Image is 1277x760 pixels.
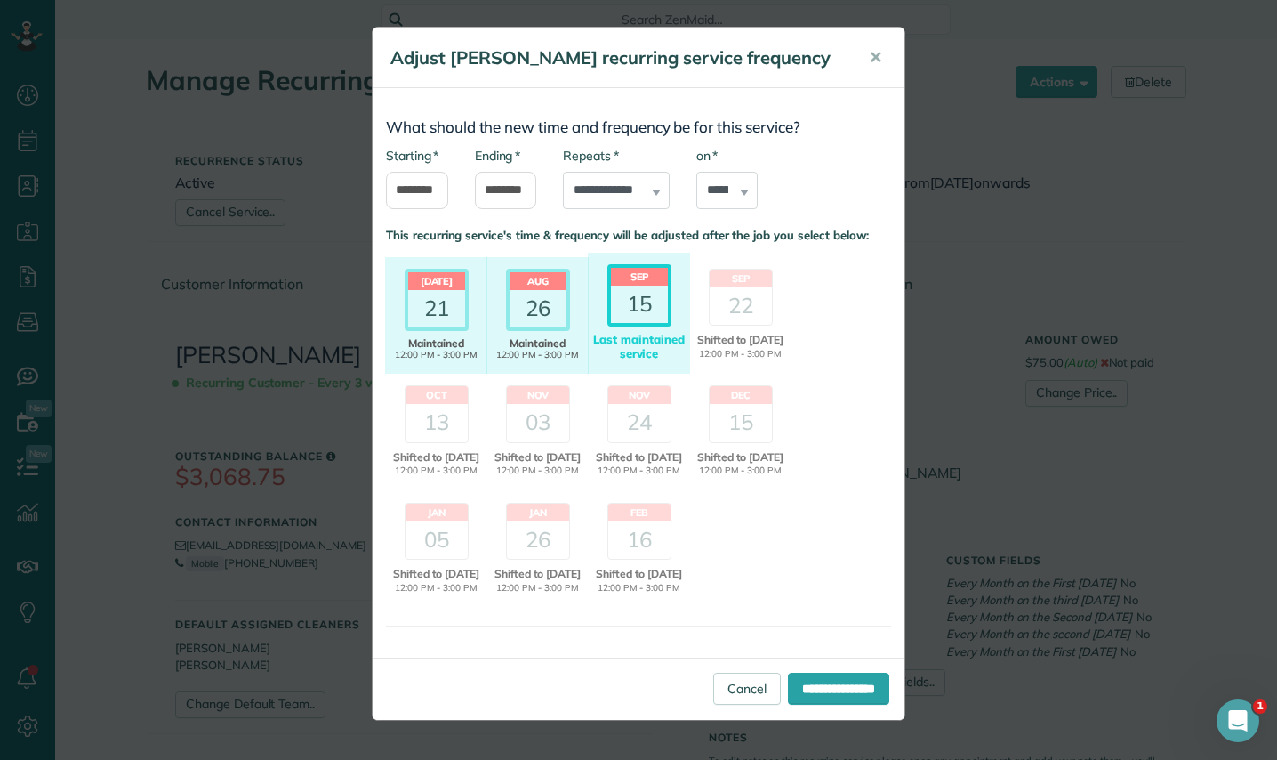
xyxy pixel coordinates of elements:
[608,386,671,404] header: Nov
[590,465,687,478] span: 12:00 PM - 3:00 PM
[489,350,586,360] span: 12:00 PM - 3:00 PM
[388,566,485,582] span: Shifted to [DATE]
[489,582,586,595] span: 12:00 PM - 3:00 PM
[869,47,882,68] span: ✕
[507,404,569,441] div: 03
[611,286,668,323] div: 15
[710,287,772,325] div: 22
[713,673,781,705] a: Cancel
[507,521,569,559] div: 26
[388,350,485,360] span: 12:00 PM - 3:00 PM
[408,290,465,327] div: 21
[388,449,485,465] span: Shifted to [DATE]
[608,404,671,441] div: 24
[475,147,520,165] label: Ending
[388,337,485,350] span: Maintained
[390,45,844,70] h5: Adjust [PERSON_NAME] recurring service frequency
[608,504,671,521] header: Feb
[388,582,485,595] span: 12:00 PM - 3:00 PM
[388,465,485,478] span: 12:00 PM - 3:00 PM
[489,337,586,350] span: Maintained
[692,348,789,361] span: 12:00 PM - 3:00 PM
[710,270,772,287] header: Sep
[507,504,569,521] header: Jan
[510,272,566,290] header: Aug
[489,449,586,465] span: Shifted to [DATE]
[406,521,468,559] div: 05
[696,147,718,165] label: on
[590,582,687,595] span: 12:00 PM - 3:00 PM
[489,566,586,582] span: Shifted to [DATE]
[590,449,687,465] span: Shifted to [DATE]
[692,449,789,465] span: Shifted to [DATE]
[611,268,668,286] header: Sep
[608,521,671,559] div: 16
[408,272,465,290] header: [DATE]
[386,227,891,244] p: This recurring service's time & frequency will be adjusted after the job you select below:
[1217,699,1259,742] iframe: Intercom live chat
[507,386,569,404] header: Nov
[406,386,468,404] header: Oct
[489,465,586,478] span: 12:00 PM - 3:00 PM
[510,290,566,327] div: 26
[692,332,789,348] span: Shifted to [DATE]
[563,147,618,165] label: Repeats
[590,333,687,360] div: Last maintained service
[386,147,438,165] label: Starting
[406,404,468,441] div: 13
[386,119,891,136] h3: What should the new time and frequency be for this service?
[590,566,687,582] span: Shifted to [DATE]
[1253,699,1267,714] span: 1
[406,504,468,521] header: Jan
[710,386,772,404] header: Dec
[692,465,789,478] span: 12:00 PM - 3:00 PM
[710,404,772,441] div: 15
